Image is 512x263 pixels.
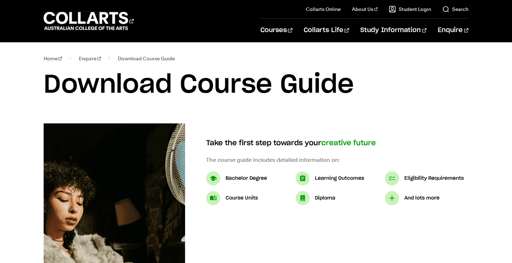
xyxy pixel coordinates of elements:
[304,19,349,42] a: Collarts Life
[296,171,310,185] img: Learning Outcomes
[360,19,426,42] a: Study Information
[226,174,267,183] p: Bachelor Degree
[44,11,134,31] div: Go to homepage
[226,194,258,202] p: Course Units
[260,19,292,42] a: Courses
[118,54,175,63] span: Download Course Guide
[385,171,399,185] img: Eligibility Requirements
[315,174,364,183] p: Learning Outcomes
[442,6,468,13] a: Search
[438,19,468,42] a: Enquire
[385,191,399,205] img: And lots more
[206,137,468,149] h4: Take the first step towards your
[206,156,468,164] p: The course guide includes detailed information on:
[389,6,431,13] a: Student Login
[315,194,335,202] p: Diploma
[352,6,378,13] a: About Us
[44,69,469,101] h1: Download Course Guide
[44,54,62,63] a: Home
[296,191,310,205] img: Diploma
[206,191,220,205] img: Course Units
[79,54,101,63] a: Enquire
[206,171,220,185] img: Bachelor Degree
[306,6,341,13] a: Collarts Online
[321,140,376,147] span: creative future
